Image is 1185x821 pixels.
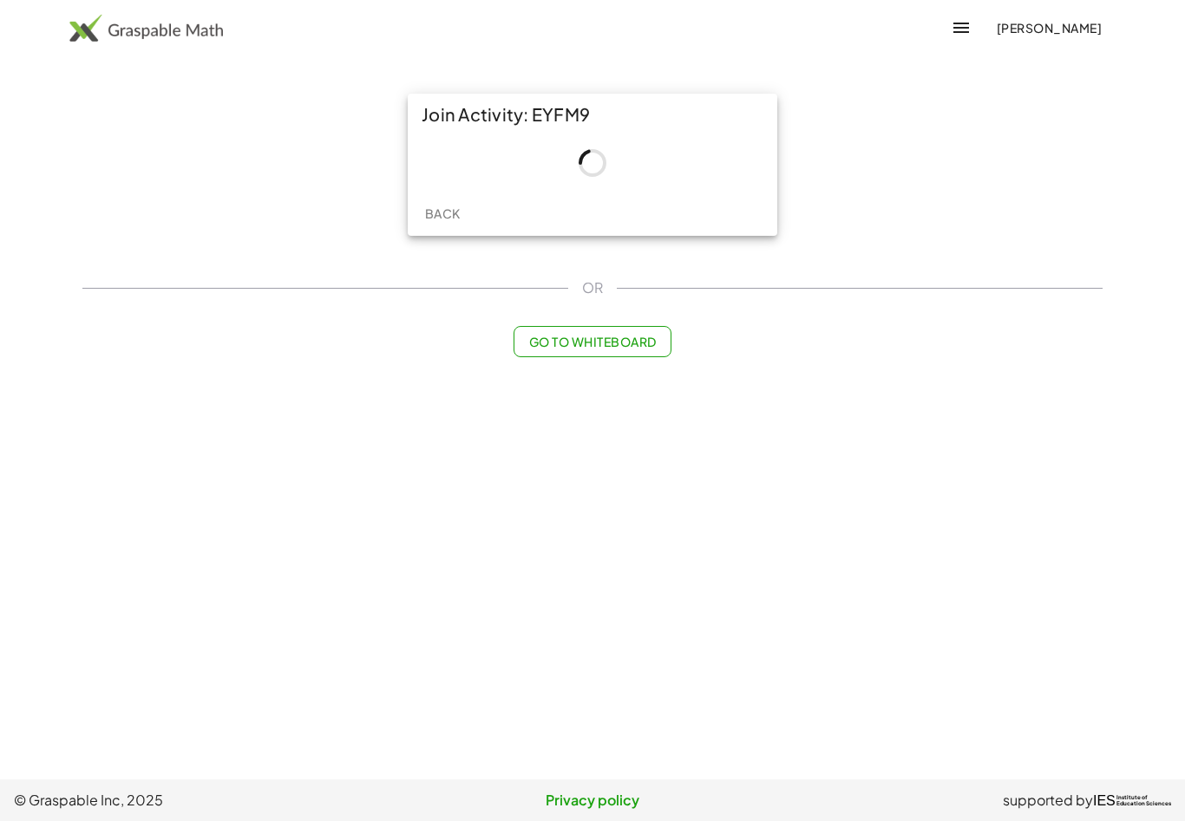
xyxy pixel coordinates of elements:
[408,94,777,135] div: Join Activity: EYFM9
[1093,790,1171,811] a: IESInstitute ofEducation Sciences
[528,334,656,349] span: Go to Whiteboard
[582,277,603,298] span: OR
[424,205,460,221] span: Back
[982,12,1116,43] button: [PERSON_NAME]
[1003,790,1093,811] span: supported by
[14,790,400,811] span: © Graspable Inc, 2025
[996,20,1102,36] span: [PERSON_NAME]
[514,326,671,357] button: Go to Whiteboard
[400,790,786,811] a: Privacy policy
[1093,792,1116,809] span: IES
[415,198,470,229] button: Back
[1116,795,1171,807] span: Institute of Education Sciences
